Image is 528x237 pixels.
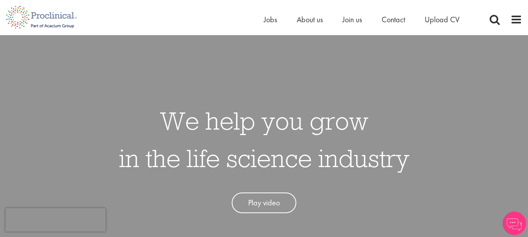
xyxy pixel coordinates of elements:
a: Play video [232,192,296,213]
a: Jobs [264,14,277,25]
h1: We help you grow in the life science industry [119,102,409,177]
a: Upload CV [425,14,460,25]
a: Join us [342,14,362,25]
a: About us [297,14,323,25]
img: Chatbot [503,212,526,235]
a: Contact [382,14,405,25]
